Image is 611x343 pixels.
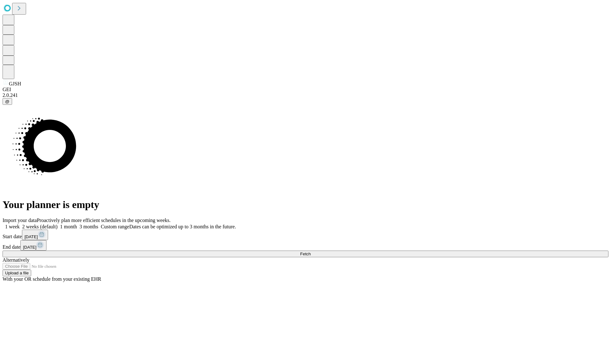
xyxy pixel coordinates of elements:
span: 3 months [80,224,98,229]
span: 1 week [5,224,20,229]
span: 2 weeks (default) [22,224,58,229]
h1: Your planner is empty [3,199,608,211]
span: Fetch [300,252,311,256]
div: GEI [3,87,608,92]
span: Proactively plan more efficient schedules in the upcoming weeks. [37,218,171,223]
span: [DATE] [23,245,36,250]
button: Fetch [3,251,608,257]
span: Dates can be optimized up to 3 months in the future. [129,224,236,229]
span: @ [5,99,10,104]
div: End date [3,240,608,251]
span: Alternatively [3,257,29,263]
button: [DATE] [22,230,48,240]
div: Start date [3,230,608,240]
span: Custom range [101,224,129,229]
span: 1 month [60,224,77,229]
span: GJSH [9,81,21,86]
div: 2.0.241 [3,92,608,98]
button: [DATE] [20,240,46,251]
span: Import your data [3,218,37,223]
button: @ [3,98,12,105]
button: Upload a file [3,270,31,276]
span: With your OR schedule from your existing EHR [3,276,101,282]
span: [DATE] [25,234,38,239]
